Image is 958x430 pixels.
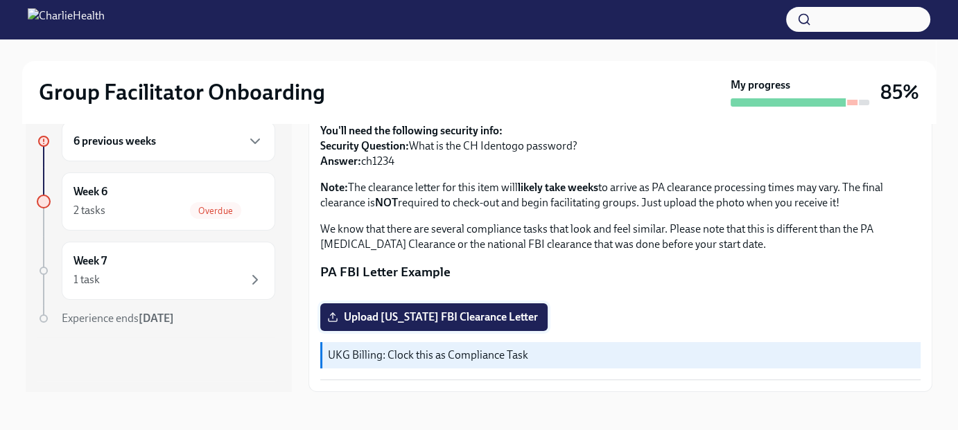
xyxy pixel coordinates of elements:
strong: Note: [320,181,348,194]
span: Overdue [190,206,241,216]
p: PA FBI Letter Example [320,263,921,281]
p: What is the CH Identogo password? ch1234 [320,123,921,169]
a: Week 62 tasksOverdue [37,172,275,231]
p: UKG Billing: Clock this as Compliance Task [328,348,915,363]
div: 6 previous weeks [62,121,275,161]
h2: Group Facilitator Onboarding [39,78,325,106]
strong: You'll need the following security info: [320,124,503,137]
strong: likely take weeks [518,181,598,194]
label: Upload [US_STATE] FBI Clearance Letter [320,303,548,331]
div: 1 task [73,272,100,287]
h6: Week 7 [73,253,107,269]
p: We know that there are several compliance tasks that look and feel similar. Please note that this... [320,222,921,252]
img: CharlieHealth [28,8,105,30]
strong: [DATE] [139,312,174,325]
span: Upload [US_STATE] FBI Clearance Letter [330,310,538,324]
strong: Security Question: [320,139,409,152]
a: Week 71 task [37,242,275,300]
div: 2 tasks [73,203,105,218]
span: Experience ends [62,312,174,325]
strong: NOT [375,196,398,209]
p: The clearance letter for this item will to arrive as PA clearance processing times may vary. The ... [320,180,921,210]
h6: 6 previous weeks [73,134,156,149]
h6: Week 6 [73,184,107,199]
h3: 85% [880,80,919,105]
strong: Answer: [320,154,361,168]
strong: My progress [731,78,790,93]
